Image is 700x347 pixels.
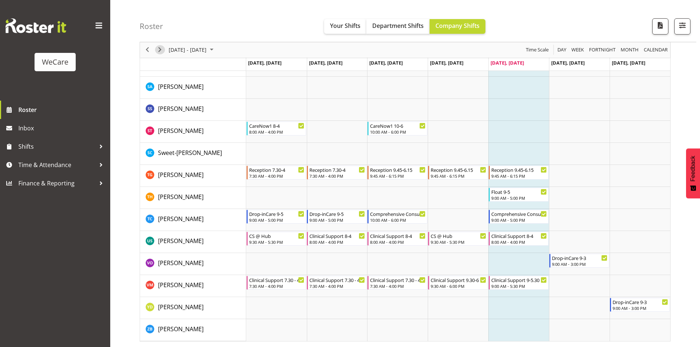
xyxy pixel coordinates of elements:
[690,156,696,181] span: Feedback
[370,232,426,239] div: Clinical Support 8-4
[158,83,204,91] span: [PERSON_NAME]
[549,254,609,268] div: Victoria Oberzil"s event - Drop-inCare 9-3 Begin From Saturday, August 23, 2025 at 9:00:00 AM GMT...
[525,46,550,55] button: Time Scale
[249,232,305,239] div: CS @ Hub
[367,210,427,224] div: Torry Cobb"s event - Comprehensive Consult 10-6 Begin From Wednesday, August 20, 2025 at 10:00:00...
[428,166,488,180] div: Tayah Giesbrecht"s event - Reception 9.45-6.15 Begin From Thursday, August 21, 2025 at 9:45:00 AM...
[431,232,486,239] div: CS @ Hub
[491,210,547,217] div: Comprehensive Consult 9-5
[168,46,217,55] button: August 2025
[158,214,204,223] a: [PERSON_NAME]
[309,173,365,179] div: 7:30 AM - 4:00 PM
[307,166,367,180] div: Tayah Giesbrecht"s event - Reception 7.30-4 Begin From Tuesday, August 19, 2025 at 7:30:00 AM GMT...
[309,239,365,245] div: 8:00 AM - 4:00 PM
[491,239,547,245] div: 8:00 AM - 4:00 PM
[18,159,96,170] span: Time & Attendance
[249,239,305,245] div: 9:30 AM - 5:30 PM
[431,166,486,173] div: Reception 9.45-6.15
[674,18,690,35] button: Filter Shifts
[366,19,430,34] button: Department Shifts
[140,253,246,275] td: Victoria Oberzil resource
[491,59,524,66] span: [DATE], [DATE]
[489,232,549,246] div: Udani Senanayake"s event - Clinical Support 8-4 Begin From Friday, August 22, 2025 at 8:00:00 AM ...
[491,188,547,195] div: Float 9-5
[18,178,96,189] span: Finance & Reporting
[249,173,305,179] div: 7:30 AM - 4:00 PM
[158,193,204,201] span: [PERSON_NAME]
[18,123,107,134] span: Inbox
[489,276,549,290] div: Viktoriia Molchanova"s event - Clinical Support 9-5.30 Begin From Friday, August 22, 2025 at 9:00...
[249,122,305,129] div: CareNow1 8-4
[158,281,204,289] a: [PERSON_NAME]
[430,59,463,66] span: [DATE], [DATE]
[570,46,585,55] button: Timeline Week
[489,210,549,224] div: Torry Cobb"s event - Comprehensive Consult 9-5 Begin From Friday, August 22, 2025 at 9:00:00 AM G...
[686,148,700,198] button: Feedback - Show survey
[525,46,549,55] span: Time Scale
[247,232,306,246] div: Udani Senanayake"s event - CS @ Hub Begin From Monday, August 18, 2025 at 9:30:00 AM GMT+12:00 En...
[370,129,426,135] div: 10:00 AM - 6:00 PM
[166,42,218,58] div: August 18 - 24, 2025
[249,217,305,223] div: 9:00 AM - 5:00 PM
[489,188,549,202] div: Tillie Hollyer"s event - Float 9-5 Begin From Friday, August 22, 2025 at 9:00:00 AM GMT+12:00 End...
[140,187,246,209] td: Tillie Hollyer resource
[652,18,668,35] button: Download a PDF of the roster according to the set date range.
[158,127,204,135] span: [PERSON_NAME]
[158,236,204,245] a: [PERSON_NAME]
[141,42,154,58] div: previous period
[140,77,246,99] td: Sarah Abbott resource
[367,276,427,290] div: Viktoriia Molchanova"s event - Clinical Support 7.30 - 4 Begin From Wednesday, August 20, 2025 at...
[168,46,207,55] span: [DATE] - [DATE]
[247,276,306,290] div: Viktoriia Molchanova"s event - Clinical Support 7.30 - 4 Begin From Monday, August 18, 2025 at 7:...
[249,276,305,283] div: Clinical Support 7.30 - 4
[491,173,547,179] div: 9:45 AM - 6:15 PM
[588,46,616,55] span: Fortnight
[158,148,222,157] a: Sweet-[PERSON_NAME]
[158,104,204,113] a: [PERSON_NAME]
[552,254,607,261] div: Drop-inCare 9-3
[309,232,365,239] div: Clinical Support 8-4
[307,232,367,246] div: Udani Senanayake"s event - Clinical Support 8-4 Begin From Tuesday, August 19, 2025 at 8:00:00 AM...
[370,283,426,289] div: 7:30 AM - 4:00 PM
[588,46,617,55] button: Fortnight
[370,217,426,223] div: 10:00 AM - 6:00 PM
[247,166,306,180] div: Tayah Giesbrecht"s event - Reception 7.30-4 Begin From Monday, August 18, 2025 at 7:30:00 AM GMT+...
[309,217,365,223] div: 9:00 AM - 5:00 PM
[143,46,152,55] button: Previous
[158,325,204,333] a: [PERSON_NAME]
[430,19,485,34] button: Company Shifts
[140,22,163,30] h4: Roster
[158,192,204,201] a: [PERSON_NAME]
[309,210,365,217] div: Drop-inCare 9-5
[248,59,281,66] span: [DATE], [DATE]
[613,305,668,311] div: 9:00 AM - 3:00 PM
[557,46,567,55] span: Day
[158,303,204,311] a: [PERSON_NAME]
[154,42,166,58] div: next period
[309,283,365,289] div: 7:30 AM - 4:00 PM
[431,173,486,179] div: 9:45 AM - 6:15 PM
[140,121,246,143] td: Simone Turner resource
[370,210,426,217] div: Comprehensive Consult 10-6
[249,129,305,135] div: 8:00 AM - 4:00 PM
[552,261,607,267] div: 9:00 AM - 3:00 PM
[491,283,547,289] div: 9:00 AM - 5:30 PM
[620,46,639,55] span: Month
[18,141,96,152] span: Shifts
[431,283,486,289] div: 9:30 AM - 6:00 PM
[428,276,488,290] div: Viktoriia Molchanova"s event - Clinical Support 9.30-6 Begin From Thursday, August 21, 2025 at 9:...
[307,210,367,224] div: Torry Cobb"s event - Drop-inCare 9-5 Begin From Tuesday, August 19, 2025 at 9:00:00 AM GMT+12:00 ...
[158,259,204,267] a: [PERSON_NAME]
[370,122,426,129] div: CareNow1 10-6
[435,22,480,30] span: Company Shifts
[6,18,66,33] img: Rosterit website logo
[551,59,585,66] span: [DATE], [DATE]
[249,166,305,173] div: Reception 7.30-4
[140,143,246,165] td: Sweet-Lin Chan resource
[140,99,246,121] td: Savanna Samson resource
[571,46,585,55] span: Week
[158,105,204,113] span: [PERSON_NAME]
